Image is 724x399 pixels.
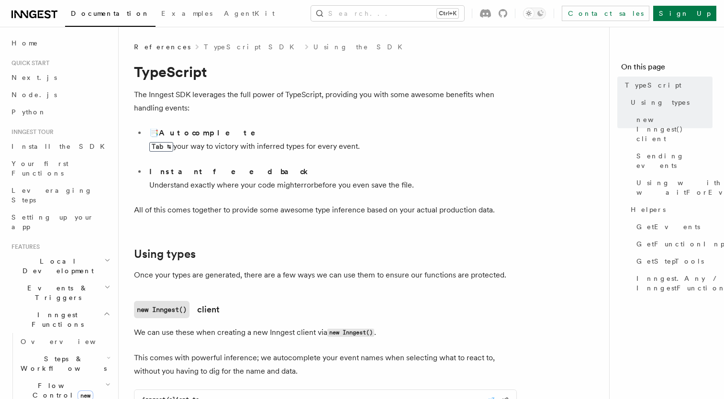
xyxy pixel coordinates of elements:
[65,3,156,27] a: Documentation
[11,74,57,81] span: Next.js
[631,98,690,107] span: Using types
[8,138,112,155] a: Install the SDK
[134,203,517,217] p: All of this comes together to provide some awesome type inference based on your actual production...
[437,9,458,18] kbd: Ctrl+K
[156,3,218,26] a: Examples
[633,253,713,270] a: GetStepTools
[8,69,112,86] a: Next.js
[146,126,517,161] li: 📑 your way to victory with inferred types for every event.
[146,165,517,192] li: Understand exactly where your code might before you even save the file.
[627,94,713,111] a: Using types
[17,350,112,377] button: Steps & Workflows
[627,201,713,218] a: Helpers
[149,142,173,152] kbd: Tab ↹
[11,38,38,48] span: Home
[134,301,189,318] code: new Inngest()
[8,182,112,209] a: Leveraging Steps
[71,10,150,17] span: Documentation
[17,354,107,373] span: Steps & Workflows
[11,91,57,99] span: Node.js
[633,235,713,253] a: GetFunctionInput
[8,243,40,251] span: Features
[21,338,119,345] span: Overview
[218,3,280,26] a: AgentKit
[8,209,112,235] a: Setting up your app
[134,268,517,282] p: Once your types are generated, there are a few ways we can use them to ensure our functions are p...
[149,167,309,176] strong: Instant feedback
[8,279,112,306] button: Events & Triggers
[134,63,517,80] h1: TypeScript
[8,256,104,276] span: Local Development
[224,10,275,17] span: AgentKit
[161,10,212,17] span: Examples
[8,86,112,103] a: Node.js
[625,80,681,90] span: TypeScript
[633,270,713,297] a: Inngest.Any / InngestFunction.Any
[297,180,314,189] span: error
[134,247,196,261] a: Using types
[17,333,112,350] a: Overview
[134,326,517,340] p: We can use these when creating a new Inngest client via .
[636,115,713,144] span: new Inngest() client
[313,42,408,52] a: Using the SDK
[631,205,666,214] span: Helpers
[134,88,517,115] p: The Inngest SDK leverages the full power of TypeScript, providing you with some awesome benefits ...
[11,108,46,116] span: Python
[8,310,103,329] span: Inngest Functions
[8,128,54,136] span: Inngest tour
[636,222,700,232] span: GetEvents
[159,128,269,137] strong: Autocomplete
[8,283,104,302] span: Events & Triggers
[11,143,111,150] span: Install the SDK
[8,155,112,182] a: Your first Functions
[633,147,713,174] a: Sending events
[633,174,713,201] a: Using with waitForEvent
[562,6,649,21] a: Contact sales
[621,77,713,94] a: TypeScript
[11,160,68,177] span: Your first Functions
[653,6,716,21] a: Sign Up
[8,103,112,121] a: Python
[633,218,713,235] a: GetEvents
[8,59,49,67] span: Quick start
[134,301,220,318] a: new Inngest()client
[636,256,704,266] span: GetStepTools
[327,329,374,337] code: new Inngest()
[621,61,713,77] h4: On this page
[134,351,517,378] p: This comes with powerful inference; we autocomplete your event names when selecting what to react...
[8,34,112,52] a: Home
[523,8,546,19] button: Toggle dark mode
[11,187,92,204] span: Leveraging Steps
[311,6,464,21] button: Search...Ctrl+K
[633,111,713,147] a: new Inngest() client
[134,42,190,52] span: References
[204,42,300,52] a: TypeScript SDK
[11,213,94,231] span: Setting up your app
[636,151,713,170] span: Sending events
[8,253,112,279] button: Local Development
[8,306,112,333] button: Inngest Functions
